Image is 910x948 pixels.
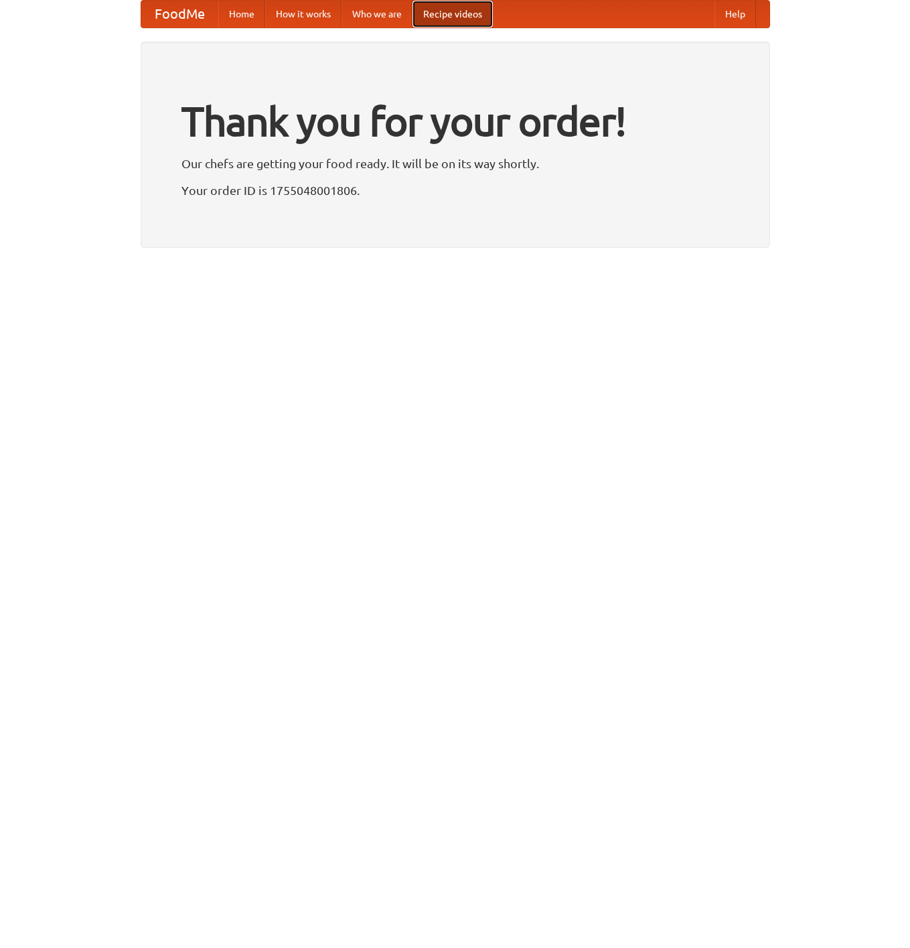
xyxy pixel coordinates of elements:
[342,1,412,27] a: Who we are
[141,1,218,27] a: FoodMe
[714,1,756,27] a: Help
[181,180,729,200] p: Your order ID is 1755048001806.
[218,1,265,27] a: Home
[181,153,729,174] p: Our chefs are getting your food ready. It will be on its way shortly.
[181,89,729,153] h1: Thank you for your order!
[412,1,493,27] a: Recipe videos
[265,1,342,27] a: How it works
